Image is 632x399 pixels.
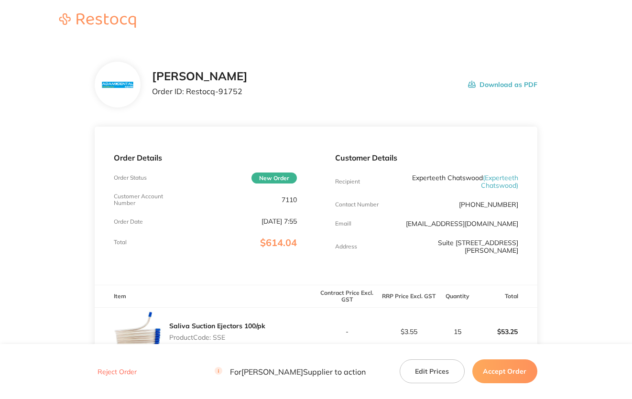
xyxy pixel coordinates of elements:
[169,334,265,341] p: Product Code: SSE
[102,82,133,88] img: N3hiYW42Mg
[260,237,297,248] span: $614.04
[114,153,297,162] p: Order Details
[440,328,475,335] p: 15
[262,217,297,225] p: [DATE] 7:55
[400,359,465,383] button: Edit Prices
[316,328,378,335] p: -
[335,243,357,250] p: Address
[476,320,537,343] p: $53.25
[316,285,378,308] th: Contract Price Excl. GST
[396,174,518,189] p: Experteeth Chatswood
[152,87,248,96] p: Order ID: Restocq- 91752
[472,359,537,383] button: Accept Order
[215,367,366,376] p: For [PERSON_NAME] Supplier to action
[114,218,143,225] p: Order Date
[335,153,518,162] p: Customer Details
[406,219,518,228] a: [EMAIL_ADDRESS][DOMAIN_NAME]
[114,174,147,181] p: Order Status
[378,285,440,308] th: RRP Price Excl. GST
[95,285,316,308] th: Item
[114,239,127,246] p: Total
[95,367,140,376] button: Reject Order
[114,193,175,206] p: Customer Account Number
[169,322,265,330] a: Saliva Suction Ejectors 100/pk
[282,196,297,204] p: 7110
[440,285,475,308] th: Quantity
[468,70,537,99] button: Download as PDF
[335,220,351,227] p: Emaill
[152,70,248,83] h2: [PERSON_NAME]
[114,308,162,356] img: NHd1d2t4Mw
[335,178,360,185] p: Recipient
[475,285,537,308] th: Total
[50,13,145,29] a: Restocq logo
[481,173,518,190] span: ( Experteeth Chatswood )
[379,328,440,335] p: $3.55
[50,13,145,28] img: Restocq logo
[396,239,518,254] p: Suite [STREET_ADDRESS][PERSON_NAME]
[459,201,518,208] p: [PHONE_NUMBER]
[251,173,297,183] span: New Order
[335,201,379,208] p: Contact Number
